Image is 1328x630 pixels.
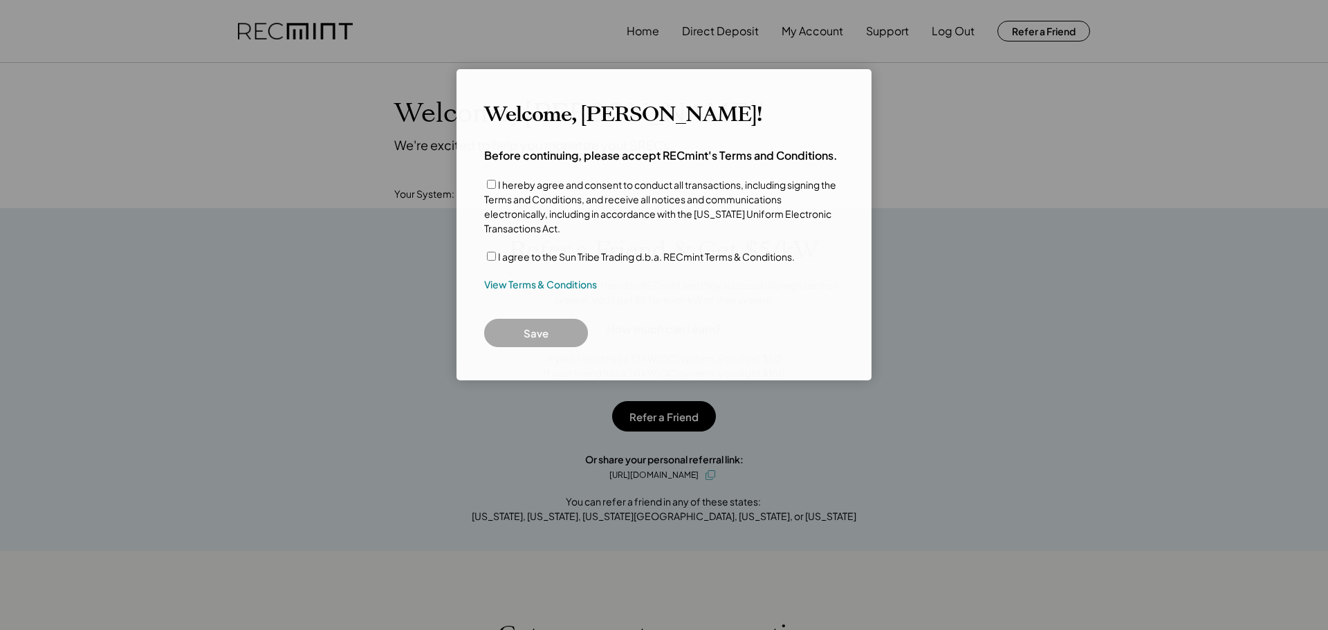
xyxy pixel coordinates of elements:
button: Save [484,319,588,347]
label: I hereby agree and consent to conduct all transactions, including signing the Terms and Condition... [484,178,836,234]
h4: Before continuing, please accept RECmint's Terms and Conditions. [484,148,838,163]
a: View Terms & Conditions [484,278,597,292]
h3: Welcome, [PERSON_NAME]! [484,102,762,127]
label: I agree to the Sun Tribe Trading d.b.a. RECmint Terms & Conditions. [498,250,795,263]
